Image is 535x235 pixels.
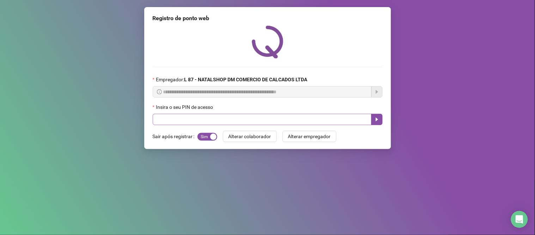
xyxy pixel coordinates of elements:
[252,25,284,58] img: QRPoint
[511,211,528,228] div: Open Intercom Messenger
[374,117,380,122] span: caret-right
[229,133,271,140] span: Alterar colaborador
[223,131,277,142] button: Alterar colaborador
[184,77,307,82] strong: L 87 - NATALSHOP DM COMERCIO DE CALCADOS LTDA
[153,131,197,142] label: Sair após registrar
[157,89,162,94] span: info-circle
[153,103,218,111] label: Insira o seu PIN de acesso
[288,133,331,140] span: Alterar empregador
[156,76,307,83] span: Empregador :
[282,131,336,142] button: Alterar empregador
[153,14,383,23] div: Registro de ponto web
